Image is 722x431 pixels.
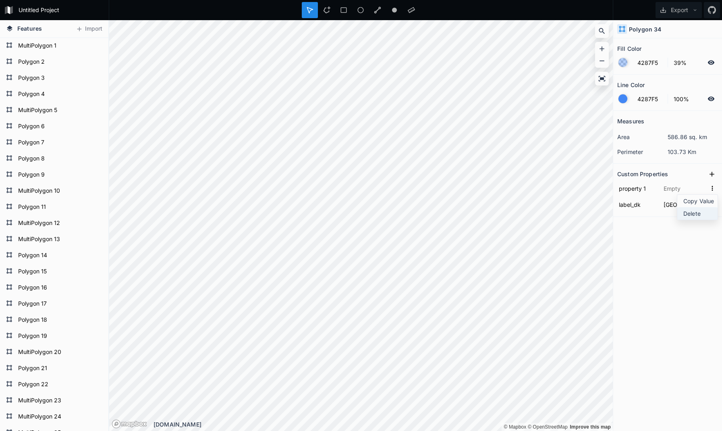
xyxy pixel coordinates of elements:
a: Mapbox [504,424,526,430]
h4: Polygon 34 [629,25,661,33]
dd: 103.73 Km [668,148,718,156]
h2: Measures [617,115,644,127]
a: Map feedback [570,424,611,430]
dt: perimeter [617,148,668,156]
input: Name [617,182,658,194]
h2: Custom Properties [617,168,668,180]
a: OpenStreetMap [528,424,568,430]
button: Import [72,23,106,35]
dd: 586.86 sq. km [668,133,718,141]
input: Name [617,198,658,210]
a: Mapbox logo [112,419,147,429]
input: Empty [662,182,707,194]
div: [DOMAIN_NAME] [154,420,613,429]
h2: Fill Color [617,42,641,55]
button: Export [656,2,702,18]
span: Delete [683,209,716,218]
span: Copy Value [683,197,716,205]
dt: area [617,133,668,141]
input: Empty [662,198,707,210]
span: Features [17,24,42,33]
h2: Line Color [617,79,645,91]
